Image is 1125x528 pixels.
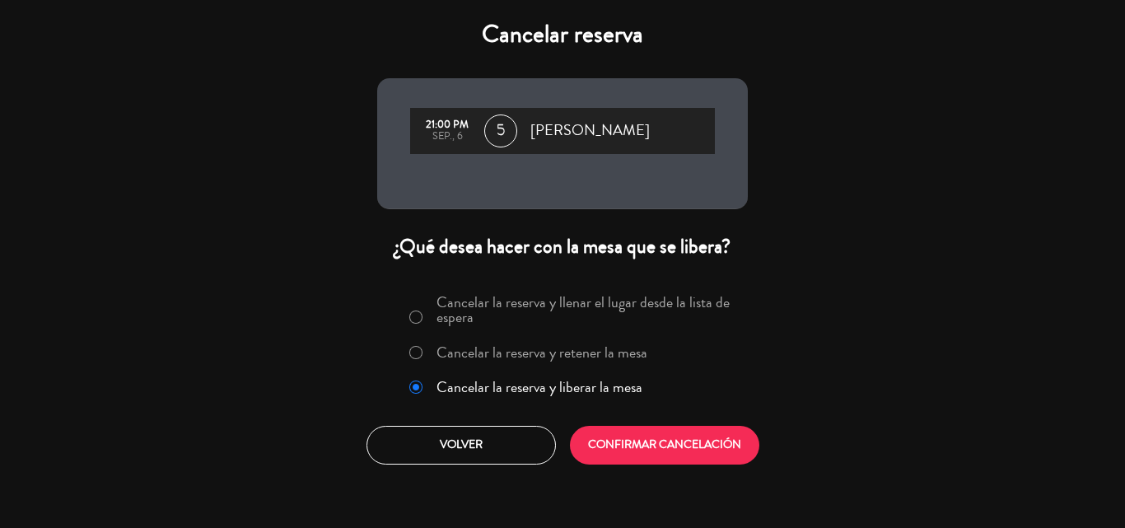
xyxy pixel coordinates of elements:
button: Volver [366,426,556,465]
div: sep., 6 [418,131,476,143]
h4: Cancelar reserva [377,20,748,49]
label: Cancelar la reserva y retener la mesa [436,345,647,360]
label: Cancelar la reserva y liberar la mesa [436,380,642,395]
div: ¿Qué desea hacer con la mesa que se libera? [377,234,748,259]
div: 21:00 PM [418,119,476,131]
button: CONFIRMAR CANCELACIÓN [570,426,759,465]
span: 5 [484,114,517,147]
label: Cancelar la reserva y llenar el lugar desde la lista de espera [436,295,738,325]
span: [PERSON_NAME] [530,119,650,143]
